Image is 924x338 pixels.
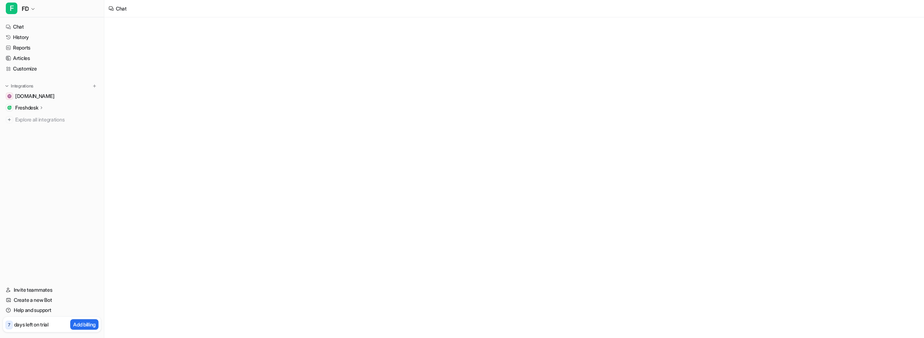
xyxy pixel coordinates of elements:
img: menu_add.svg [92,84,97,89]
span: Explore all integrations [15,114,98,125]
a: Invite teammates [3,285,101,295]
a: Customize [3,64,101,74]
img: explore all integrations [6,116,13,123]
p: Integrations [11,83,33,89]
a: Chat [3,22,101,32]
span: F [6,3,17,14]
img: expand menu [4,84,9,89]
span: [DOMAIN_NAME] [15,93,54,100]
p: Freshdesk [15,104,38,111]
img: support.xyzreality.com [7,94,12,98]
p: Add billing [73,321,96,328]
a: Explore all integrations [3,115,101,125]
a: support.xyzreality.com[DOMAIN_NAME] [3,91,101,101]
button: Integrations [3,82,35,90]
a: Articles [3,53,101,63]
a: Create a new Bot [3,295,101,305]
p: days left on trial [14,321,49,328]
a: History [3,32,101,42]
button: Add billing [70,319,98,330]
a: Help and support [3,305,101,315]
p: 7 [8,322,10,328]
a: Reports [3,43,101,53]
span: FD [22,4,29,14]
div: Chat [116,5,127,12]
img: Freshdesk [7,106,12,110]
